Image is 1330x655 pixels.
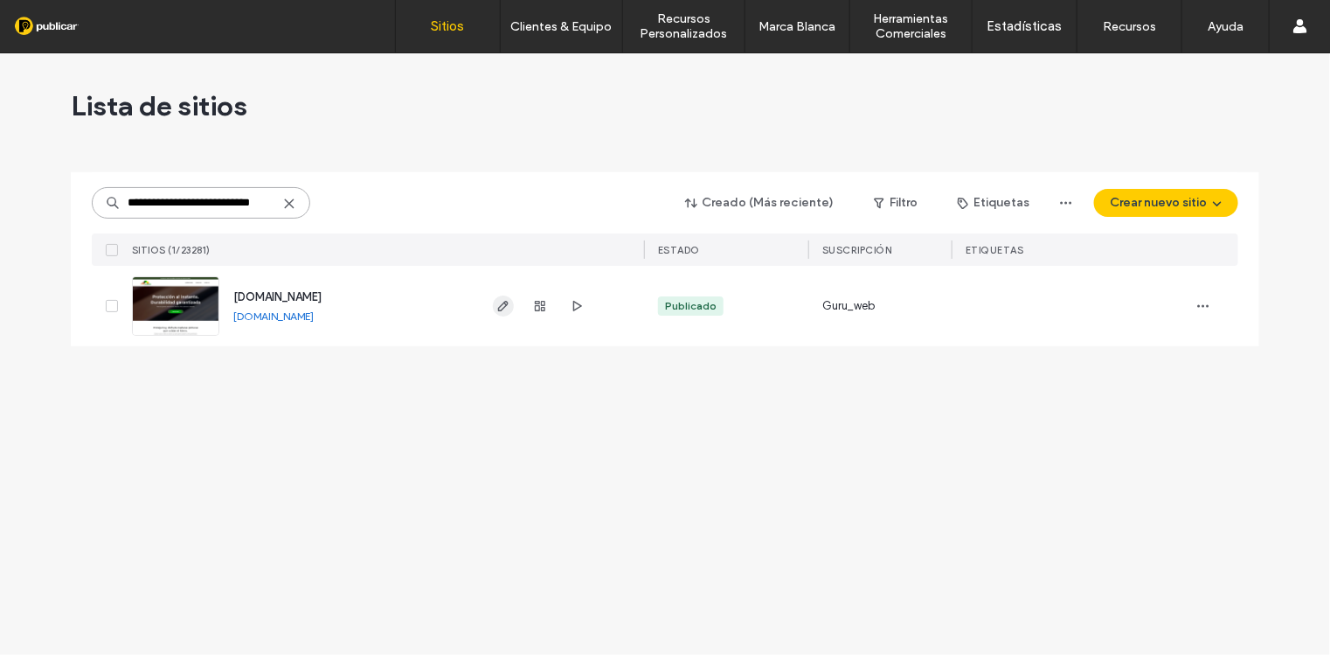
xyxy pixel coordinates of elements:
[233,310,314,323] a: [DOMAIN_NAME]
[658,244,700,256] span: ESTADO
[822,297,876,315] span: Guru_web
[1208,19,1243,34] label: Ayuda
[987,18,1063,34] label: Estadísticas
[1103,19,1156,34] label: Recursos
[511,19,613,34] label: Clientes & Equipo
[850,11,972,41] label: Herramientas Comerciales
[1094,189,1238,217] button: Crear nuevo sitio
[942,189,1045,217] button: Etiquetas
[822,244,892,256] span: Suscripción
[132,244,211,256] span: SITIOS (1/23281)
[38,12,86,28] span: Ayuda
[759,19,836,34] label: Marca Blanca
[432,18,465,34] label: Sitios
[623,11,745,41] label: Recursos Personalizados
[966,244,1024,256] span: ETIQUETAS
[670,189,849,217] button: Creado (Más reciente)
[71,88,247,123] span: Lista de sitios
[233,290,322,303] a: [DOMAIN_NAME]
[665,298,717,314] div: Publicado
[856,189,935,217] button: Filtro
